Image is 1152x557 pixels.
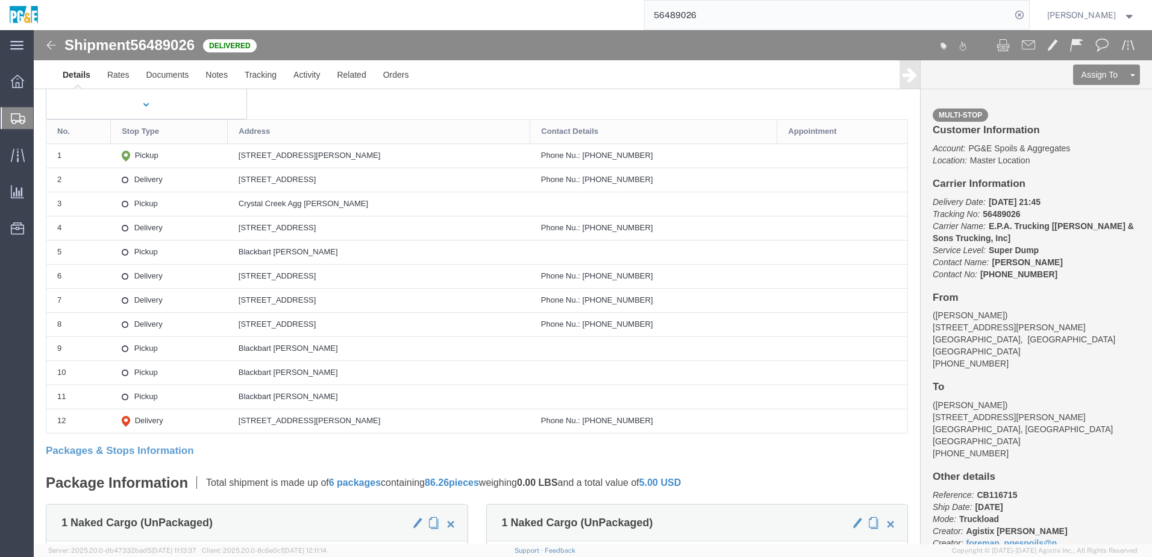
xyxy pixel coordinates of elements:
span: [DATE] 11:13:37 [151,547,196,554]
span: Server: 2025.20.0-db47332bad5 [48,547,196,554]
span: Client: 2025.20.0-8c6e0cf [202,547,327,554]
button: [PERSON_NAME] [1047,8,1136,22]
span: [DATE] 12:11:14 [283,547,327,554]
span: Evelyn Angel [1047,8,1116,22]
span: Copyright © [DATE]-[DATE] Agistix Inc., All Rights Reserved [952,546,1138,556]
a: Support [515,547,545,554]
input: Search for shipment number, reference number [645,1,1011,30]
iframe: FS Legacy Container [34,30,1152,544]
img: logo [8,6,39,24]
a: Feedback [545,547,575,554]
